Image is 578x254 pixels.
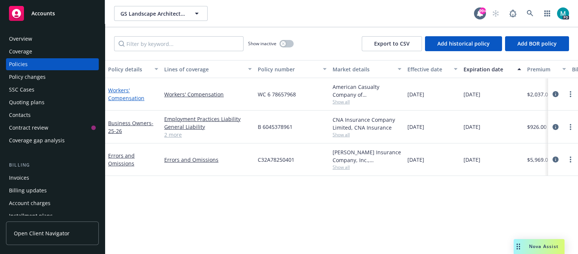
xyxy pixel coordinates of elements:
[479,7,486,14] div: 99+
[6,161,99,169] div: Billing
[464,156,480,164] span: [DATE]
[407,65,449,73] div: Effective date
[464,90,480,98] span: [DATE]
[333,83,401,99] div: American Casualty Company of [GEOGRAPHIC_DATA], [US_STATE], CNA Insurance
[464,65,513,73] div: Expiration date
[9,172,29,184] div: Invoices
[461,60,524,78] button: Expiration date
[6,33,99,45] a: Overview
[108,120,153,134] a: Business Owners
[6,134,99,146] a: Coverage gap analysis
[9,122,48,134] div: Contract review
[9,46,32,58] div: Coverage
[514,239,565,254] button: Nova Assist
[374,40,410,47] span: Export to CSV
[527,65,558,73] div: Premium
[333,116,401,131] div: CNA Insurance Company Limited, CNA Insurance
[6,96,99,108] a: Quoting plans
[255,60,330,78] button: Policy number
[505,36,569,51] button: Add BOR policy
[464,123,480,131] span: [DATE]
[527,156,551,164] span: $5,969.00
[6,210,99,222] a: Installment plans
[108,152,135,167] a: Errors and Omissions
[517,40,557,47] span: Add BOR policy
[523,6,538,21] a: Search
[164,90,252,98] a: Workers' Compensation
[31,10,55,16] span: Accounts
[557,7,569,19] img: photo
[6,58,99,70] a: Policies
[333,164,401,170] span: Show all
[108,120,153,134] span: - 25-26
[333,65,393,73] div: Market details
[407,90,424,98] span: [DATE]
[551,90,560,99] a: circleInformation
[362,36,422,51] button: Export to CSV
[9,197,51,209] div: Account charges
[114,36,244,51] input: Filter by keyword...
[164,156,252,164] a: Errors and Omissions
[505,6,520,21] a: Report a Bug
[6,185,99,196] a: Billing updates
[9,210,53,222] div: Installment plans
[258,123,293,131] span: B 6045378961
[514,239,523,254] div: Drag to move
[566,123,575,131] a: more
[333,148,401,164] div: [PERSON_NAME] Insurance Company, Inc., [PERSON_NAME] Group, CRC Group
[527,90,551,98] span: $2,037.00
[9,96,45,108] div: Quoting plans
[9,58,28,70] div: Policies
[9,71,46,83] div: Policy changes
[14,229,70,237] span: Open Client Navigator
[164,123,252,131] a: General Liability
[6,172,99,184] a: Invoices
[6,46,99,58] a: Coverage
[407,123,424,131] span: [DATE]
[566,155,575,164] a: more
[9,185,47,196] div: Billing updates
[404,60,461,78] button: Effective date
[425,36,502,51] button: Add historical policy
[407,156,424,164] span: [DATE]
[6,122,99,134] a: Contract review
[6,109,99,121] a: Contacts
[6,3,99,24] a: Accounts
[120,10,185,18] span: GS Landscape Architecture Studio, Inc.
[164,115,252,123] a: Employment Practices Liability
[258,156,294,164] span: C32A78250401
[6,71,99,83] a: Policy changes
[6,197,99,209] a: Account charges
[164,65,244,73] div: Lines of coverage
[258,65,318,73] div: Policy number
[105,60,161,78] button: Policy details
[164,131,252,139] a: 2 more
[9,134,65,146] div: Coverage gap analysis
[330,60,404,78] button: Market details
[488,6,503,21] a: Start snowing
[161,60,255,78] button: Lines of coverage
[6,84,99,96] a: SSC Cases
[527,123,547,131] span: $926.00
[551,155,560,164] a: circleInformation
[540,6,555,21] a: Switch app
[108,65,150,73] div: Policy details
[524,60,569,78] button: Premium
[258,90,296,98] span: WC 6 78657968
[9,84,34,96] div: SSC Cases
[566,90,575,99] a: more
[9,109,31,121] div: Contacts
[9,33,32,45] div: Overview
[333,131,401,138] span: Show all
[114,6,208,21] button: GS Landscape Architecture Studio, Inc.
[551,123,560,131] a: circleInformation
[437,40,490,47] span: Add historical policy
[529,243,559,250] span: Nova Assist
[333,99,401,105] span: Show all
[248,40,276,47] span: Show inactive
[108,87,144,102] a: Workers' Compensation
